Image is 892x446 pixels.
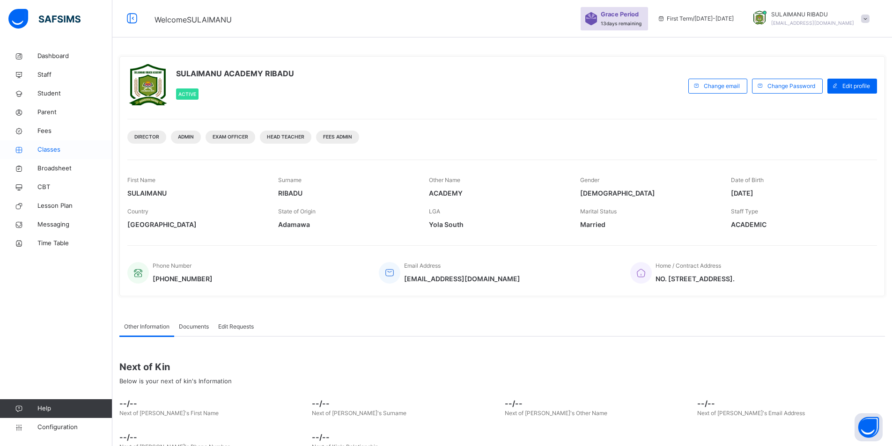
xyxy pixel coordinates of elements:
[429,188,566,198] span: ACADEMY
[8,9,81,29] img: safsims
[153,262,192,269] span: Phone Number
[37,70,112,80] span: Staff
[731,208,758,215] span: Staff Type
[37,183,112,192] span: CBT
[153,274,213,284] span: [PHONE_NUMBER]
[37,145,112,154] span: Classes
[743,10,874,27] div: SULAIMANURIBADU
[697,409,805,417] span: Next of [PERSON_NAME]'s Email Address
[842,82,870,90] span: Edit profile
[731,188,868,198] span: [DATE]
[429,219,566,229] span: Yola South
[278,219,415,229] span: Adamawa
[37,220,112,229] span: Messaging
[267,133,304,140] span: Head Teacher
[585,12,597,25] img: sticker-purple.71386a28dfed39d6af7621340158ba97.svg
[37,239,112,248] span: Time Table
[323,133,352,140] span: Fees Admin
[404,262,441,269] span: Email Address
[278,188,415,198] span: RIBADU
[37,201,112,211] span: Lesson Plan
[312,398,500,409] span: --/--
[731,219,868,229] span: ACADEMIC
[855,413,883,441] button: Open asap
[37,126,112,136] span: Fees
[178,91,196,97] span: Active
[278,176,302,183] span: Surname
[178,133,194,140] span: Admin
[37,404,112,413] span: Help
[312,431,500,443] span: --/--
[37,51,112,61] span: Dashboard
[656,274,735,284] span: NO. [STREET_ADDRESS].
[404,274,520,284] span: [EMAIL_ADDRESS][DOMAIN_NAME]
[127,176,155,183] span: First Name
[37,423,112,432] span: Configuration
[213,133,248,140] span: Exam Officer
[37,164,112,173] span: Broadsheet
[601,10,639,19] span: Grace Period
[580,219,717,229] span: Married
[580,176,599,183] span: Gender
[218,322,254,331] span: Edit Requests
[771,10,854,19] span: SULAIMANU RIBADU
[704,82,740,90] span: Change email
[37,89,112,98] span: Student
[429,208,440,215] span: LGA
[155,15,232,24] span: Welcome SULAIMANU
[119,360,885,374] span: Next of Kin
[176,68,294,79] span: SULAIMANU ACADEMY RIBADU
[179,322,209,331] span: Documents
[127,188,264,198] span: SULAIMANU
[119,409,219,417] span: Next of [PERSON_NAME]'s First Name
[657,15,734,23] span: session/term information
[134,133,159,140] span: DIRECTOR
[37,108,112,117] span: Parent
[429,176,460,183] span: Other Name
[127,219,264,229] span: [GEOGRAPHIC_DATA]
[312,409,406,417] span: Next of [PERSON_NAME]'s Surname
[580,208,617,215] span: Marital Status
[127,208,148,215] span: Country
[731,176,764,183] span: Date of Birth
[119,398,307,409] span: --/--
[505,398,693,409] span: --/--
[656,262,721,269] span: Home / Contract Address
[124,322,170,331] span: Other Information
[767,82,815,90] span: Change Password
[119,377,232,385] span: Below is your next of kin's Information
[505,409,607,417] span: Next of [PERSON_NAME]'s Other Name
[580,188,717,198] span: [DEMOGRAPHIC_DATA]
[601,21,641,26] span: 13 days remaining
[697,398,885,409] span: --/--
[771,20,854,26] span: [EMAIL_ADDRESS][DOMAIN_NAME]
[119,431,307,443] span: --/--
[278,208,316,215] span: State of Origin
